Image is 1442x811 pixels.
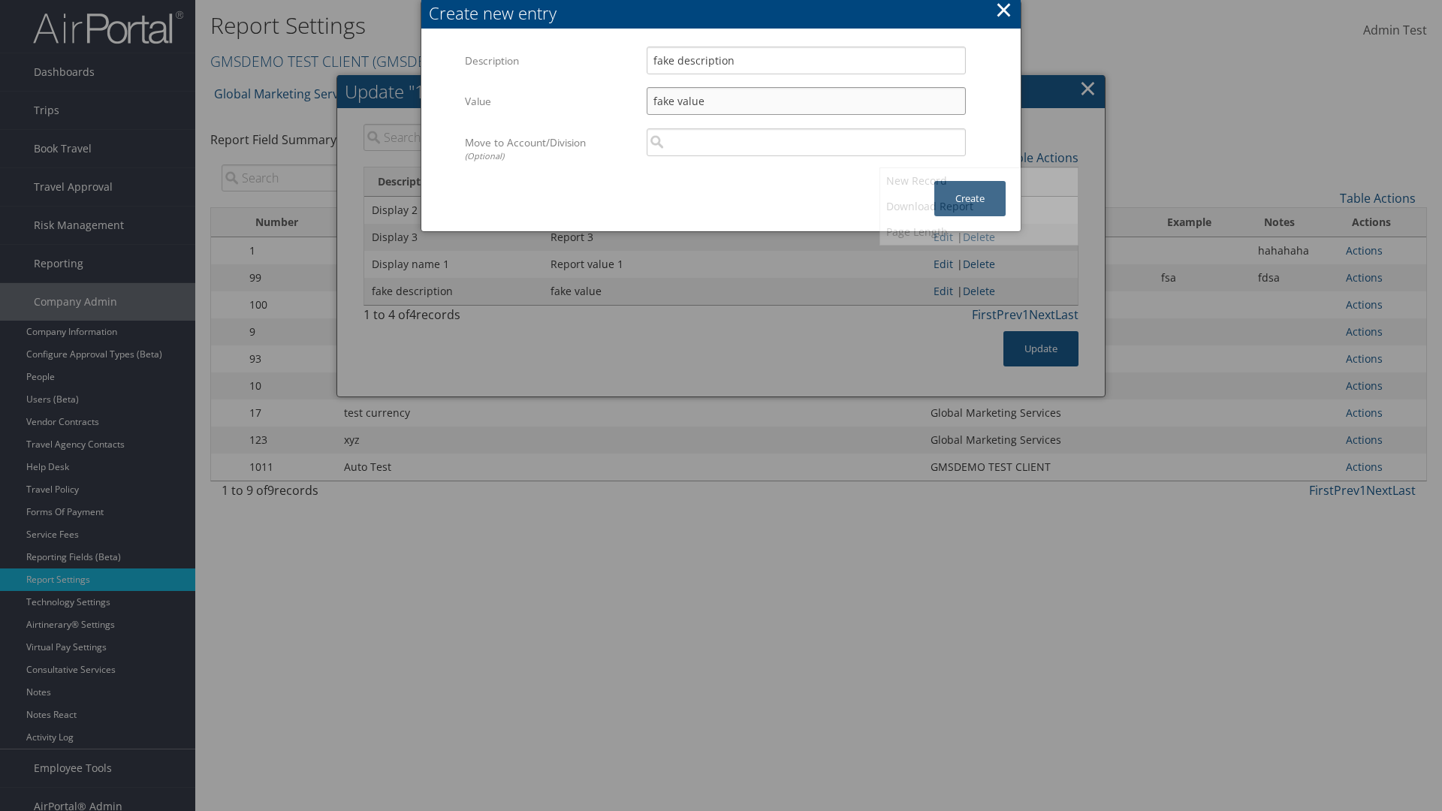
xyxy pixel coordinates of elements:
div: Create new entry [429,2,1021,25]
a: Page Length [880,219,1078,245]
label: Description [465,47,635,75]
a: New Record [880,168,1078,194]
label: Value [465,87,635,116]
div: (Optional) [465,150,635,163]
a: Download Report [880,194,1078,219]
label: Move to Account/Division [465,128,635,170]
